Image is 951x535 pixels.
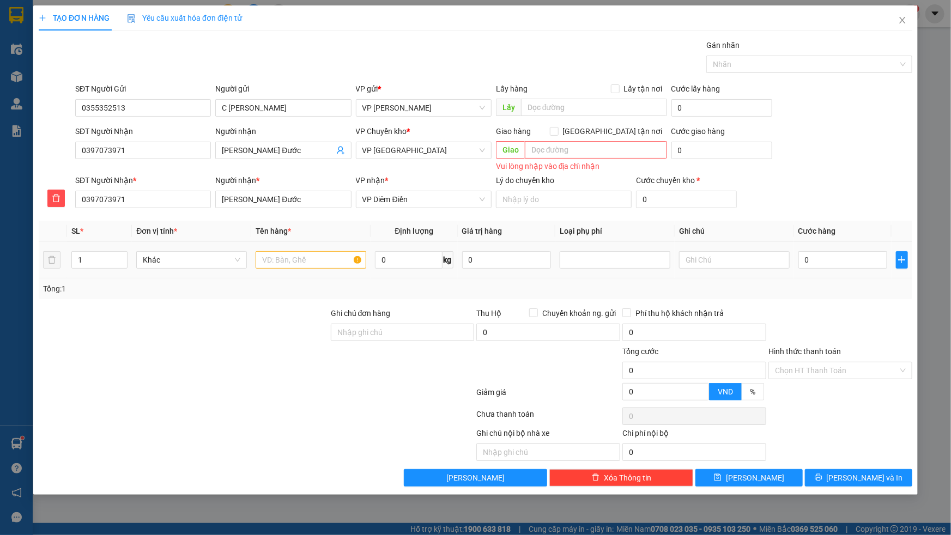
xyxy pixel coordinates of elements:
input: Dọc đường [521,99,667,116]
input: VD: Bàn, Ghế [256,251,366,269]
input: 0 [462,251,551,269]
input: Nhập ghi chú [476,443,620,461]
button: plus [896,251,908,269]
span: Lấy hàng [496,84,528,93]
span: Chuyển khoản ng. gửi [538,307,620,319]
span: Giá trị hàng [462,227,502,235]
input: Tên người nhận [215,191,351,208]
span: delete [592,473,599,482]
span: Định lượng [395,227,433,235]
div: Người nhận [215,125,351,137]
div: VP gửi [356,83,492,95]
div: Cước chuyển kho [636,174,737,186]
div: SĐT Người Nhận [75,125,211,137]
span: Giao hàng [496,127,531,136]
span: [PERSON_NAME] và In [827,472,903,484]
span: Đơn vị tính [136,227,177,235]
span: VP Diêm Điền [362,191,485,208]
span: Tổng cước [622,347,658,356]
b: GỬI : VP [PERSON_NAME] [14,79,190,97]
span: Khác [143,252,240,268]
span: [PERSON_NAME] [726,472,784,484]
th: Ghi chú [675,221,794,242]
span: close [898,16,907,25]
span: plus [39,14,46,22]
input: Cước lấy hàng [671,99,772,117]
span: [GEOGRAPHIC_DATA] tận nơi [559,125,667,137]
img: icon [127,14,136,23]
span: printer [815,473,822,482]
div: Tổng: 1 [43,283,367,295]
label: Cước giao hàng [671,127,725,136]
span: delete [48,194,64,203]
button: Close [887,5,918,36]
li: Hotline: 1900 3383, ĐT/Zalo : 0862837383 [102,40,456,54]
span: Phí thu hộ khách nhận trả [631,307,728,319]
span: kg [443,251,453,269]
input: Ghi Chú [679,251,790,269]
span: Lấy tận nơi [620,83,667,95]
div: Chi phí nội bộ [622,427,766,443]
span: Lấy [496,99,521,116]
div: SĐT Người Gửi [75,83,211,95]
button: deleteXóa Thông tin [549,469,693,487]
span: Giao [496,141,525,159]
button: save[PERSON_NAME] [695,469,803,487]
button: delete [47,190,65,207]
span: [PERSON_NAME] [446,472,505,484]
th: Loại phụ phí [555,221,675,242]
span: plus [897,256,907,264]
span: Xóa Thông tin [604,472,651,484]
span: SL [71,227,80,235]
span: Thu Hộ [476,309,501,318]
span: VP Thái Bình [362,142,485,159]
span: save [714,473,722,482]
div: Chưa thanh toán [476,408,622,427]
label: Gán nhãn [706,41,740,50]
div: Giảm giá [476,386,622,405]
input: Ghi chú đơn hàng [331,324,475,341]
label: Ghi chú đơn hàng [331,309,391,318]
span: Tên hàng [256,227,291,235]
span: VP Phạm Văn Đồng [362,100,485,116]
span: Cước hàng [798,227,836,235]
div: Vui lòng nhập vào địa chỉ nhận [496,160,667,173]
input: Lý do chuyển kho [496,191,632,208]
button: [PERSON_NAME] [404,469,548,487]
label: Lý do chuyển kho [496,176,554,185]
span: VND [718,387,733,396]
span: VP nhận [356,176,385,185]
div: Người nhận [215,174,351,186]
input: Cước giao hàng [671,142,772,159]
input: Dọc đường [525,141,667,159]
div: Ghi chú nội bộ nhà xe [476,427,620,443]
button: printer[PERSON_NAME] và In [805,469,912,487]
input: SĐT người nhận [75,191,211,208]
span: % [750,387,755,396]
img: logo.jpg [14,14,68,68]
span: VP Chuyển kho [356,127,407,136]
label: Cước lấy hàng [671,84,720,93]
span: Yêu cầu xuất hóa đơn điện tử [127,14,242,22]
label: Hình thức thanh toán [768,347,841,356]
span: TẠO ĐƠN HÀNG [39,14,110,22]
button: delete [43,251,60,269]
div: SĐT Người Nhận [75,174,211,186]
div: Người gửi [215,83,351,95]
span: user-add [336,146,345,155]
li: 237 [PERSON_NAME] , [GEOGRAPHIC_DATA] [102,27,456,40]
